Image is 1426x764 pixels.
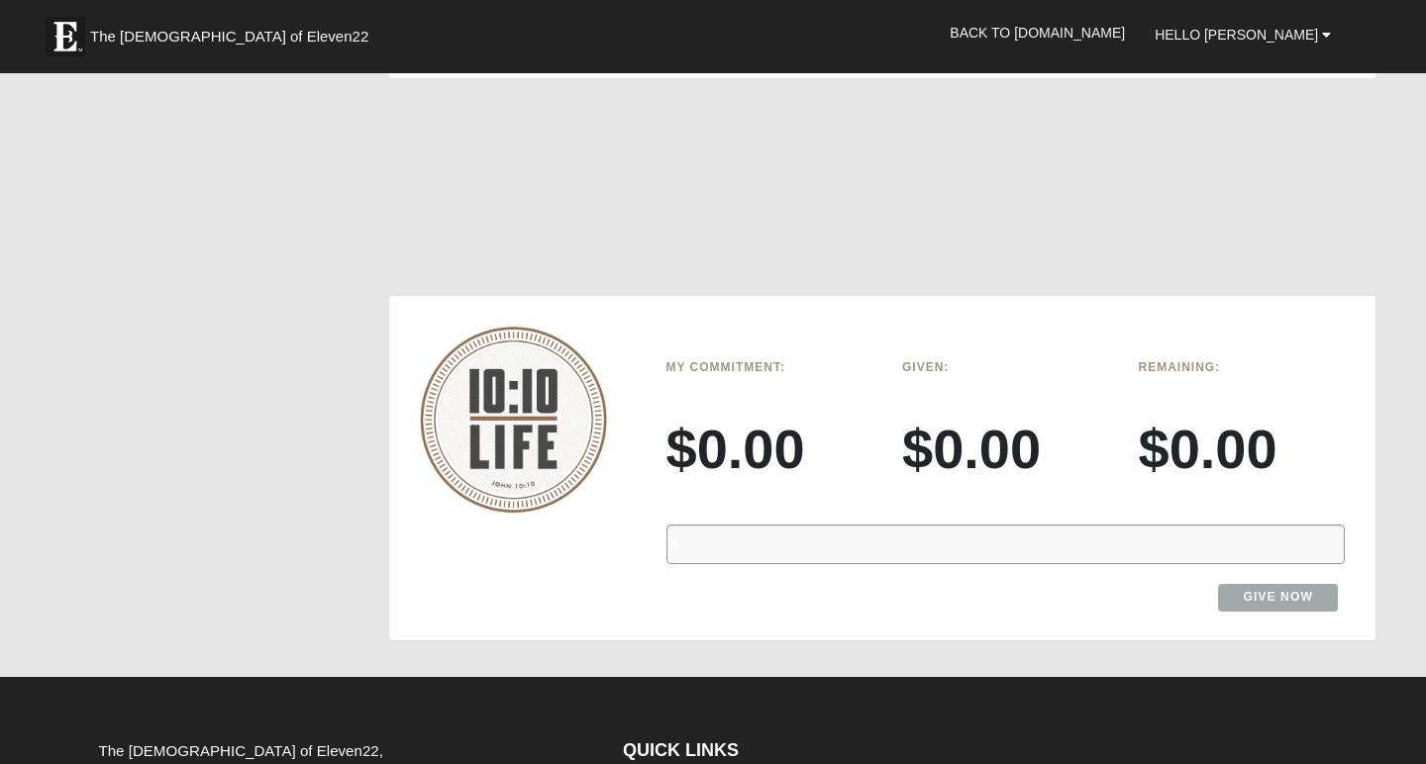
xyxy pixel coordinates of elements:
[1139,360,1346,374] h6: Remaining:
[623,740,908,762] h4: QUICK LINKS
[935,8,1140,57] a: Back to [DOMAIN_NAME]
[902,416,1109,482] h3: $0.00
[1140,10,1346,59] a: Hello [PERSON_NAME]
[666,416,873,482] h3: $0.00
[666,360,873,374] h6: My Commitment:
[36,7,432,56] a: The [DEMOGRAPHIC_DATA] of Eleven22
[46,17,85,56] img: Eleven22 logo
[420,327,607,513] img: 10-10-Life-logo-round-no-scripture.png
[1139,416,1346,482] h3: $0.00
[1155,27,1318,43] span: Hello [PERSON_NAME]
[1218,584,1338,611] a: Give Now
[90,27,368,47] span: The [DEMOGRAPHIC_DATA] of Eleven22
[902,360,1109,374] h6: Given:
